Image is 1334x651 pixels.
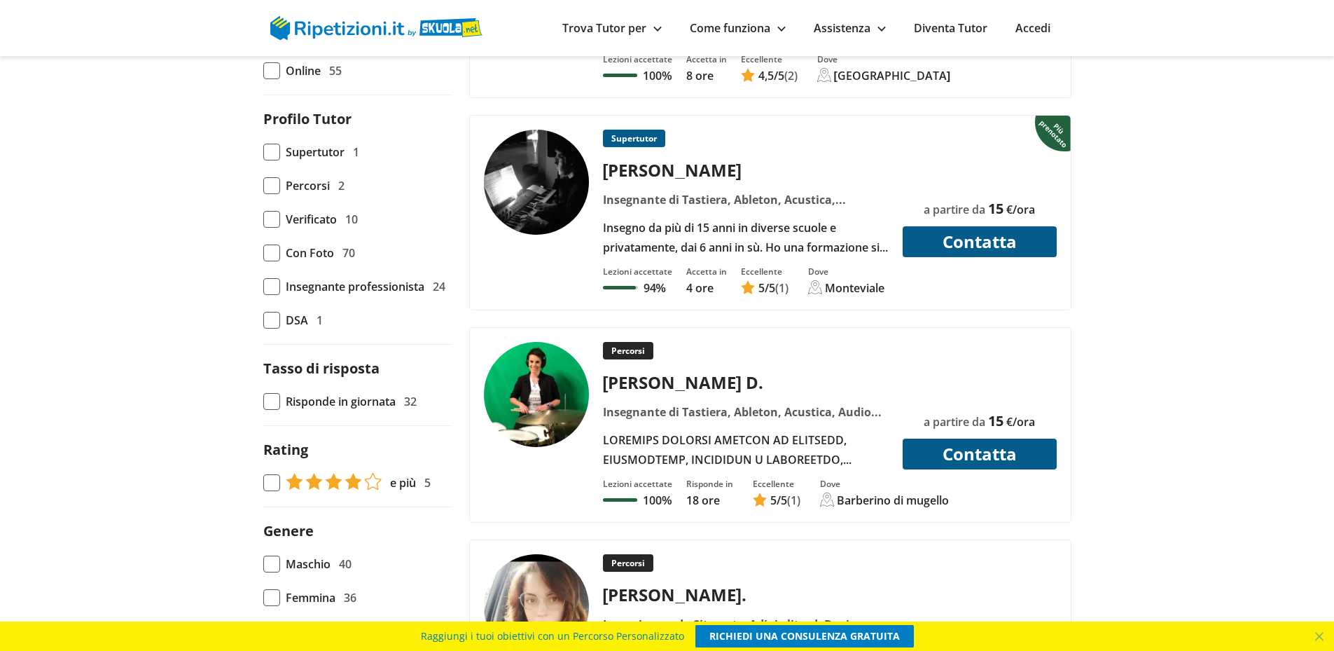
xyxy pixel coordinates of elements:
p: Percorsi [603,342,653,359]
p: 100% [643,68,672,83]
img: tutor a Monteviale - Paolo [484,130,589,235]
p: 4 ore [686,280,727,296]
span: (1) [787,493,800,508]
p: 8 ore [686,68,727,83]
span: 55 [329,61,342,81]
label: Rating [263,440,308,459]
div: Monteviale [825,280,884,296]
span: Femmina [286,588,335,608]
div: LOREMIPS DOLORSI AMETCON AD ELITSEDD, EIUSMODTEMP, INCIDIDUN U LABOREETDO, MAGNAALIQU ENIMADMI, V... [597,430,894,470]
div: Risponde in [686,478,733,490]
div: Dove [820,478,949,490]
p: 100% [643,493,672,508]
a: Accedi [1015,20,1050,36]
div: Insegnante di Tastiera, Ableton, Acustica, Armonia, Basso, Chitarra acustica, Chitarra classica, ... [597,190,894,210]
div: Lezioni accettate [603,53,672,65]
span: a partire da [924,202,985,217]
a: RICHIEDI UNA CONSULENZA GRATUITA [695,625,914,647]
a: 5/5(1) [741,280,788,296]
div: Barberino di mugello [837,493,949,508]
div: Insegnante di Tastiera, Ableton, Acustica, Audio mixing, Avid, Batteria, Dettato ritmico e melodi... [597,402,894,422]
p: 18 ore [686,493,733,508]
span: Percorsi [286,176,330,196]
span: 2 [338,176,345,196]
a: Assistenza [814,20,886,36]
span: (1) [775,280,788,296]
span: Insegnante professionista [286,277,424,296]
span: 36 [344,588,356,608]
span: Verificato [286,210,337,229]
img: tasso di risposta 4+ [286,473,382,490]
a: logo Skuola.net | Ripetizioni.it [270,19,482,34]
span: 5 [758,280,765,296]
div: Loremipsum do Sitametc, Adipi elitsed, Doeiu tempo in utlab etdol, Magna aliqu enimadm, Venia qui... [597,615,894,634]
button: Contatta [903,439,1057,470]
div: [PERSON_NAME] D. [597,371,894,394]
span: /5 [758,68,784,83]
div: Eccellente [753,478,800,490]
label: Genere [263,521,314,540]
span: 5 [770,493,777,508]
span: 10 [345,210,358,229]
div: Eccellente [741,53,798,65]
span: 24 [433,277,445,296]
label: Tasso di risposta [263,359,380,378]
span: Risponde in giornata [286,392,396,411]
span: €/ora [1006,414,1035,430]
span: DSA [286,310,308,330]
a: Come funziona [690,20,786,36]
span: 15 [988,199,1003,218]
div: Eccellente [741,266,788,277]
a: Trova Tutor per [562,20,662,36]
a: Diventa Tutor [914,20,987,36]
div: Dove [817,53,951,65]
div: Accetta in [686,53,727,65]
button: Contatta [903,226,1057,257]
div: Lezioni accettate [603,266,672,277]
span: Supertutor [286,142,345,162]
div: Lezioni accettate [603,478,672,490]
span: a partire da [924,414,985,430]
span: 32 [404,392,417,411]
div: [PERSON_NAME]. [597,583,894,606]
span: 4,5 [758,68,774,83]
img: Piu prenotato [1035,114,1074,152]
p: 94% [644,280,666,296]
div: [GEOGRAPHIC_DATA] [834,68,951,83]
img: tutor a Barberino di Mugello - Marta M. [484,342,589,447]
div: Insegno da più di 15 anni in diverse scuole e privatamente, dai 6 anni in sù. Ho una formazione s... [597,218,894,257]
span: e più [390,473,416,493]
div: [PERSON_NAME] [597,158,894,181]
span: 5 [424,473,431,493]
span: (2) [784,68,798,83]
a: 4,5/5(2) [741,68,798,83]
span: 15 [988,411,1003,430]
span: /5 [770,493,787,508]
p: Supertutor [603,130,665,147]
span: 70 [342,243,355,263]
span: 1 [353,142,359,162]
span: Online [286,61,321,81]
span: /5 [758,280,775,296]
span: Maschio [286,554,331,574]
span: Raggiungi i tuoi obiettivi con un Percorso Personalizzato [421,625,684,647]
div: Dove [808,266,884,277]
div: Accetta in [686,266,727,277]
label: Profilo Tutor [263,109,352,128]
p: Percorsi [603,554,653,572]
a: 5/5(1) [753,493,800,508]
img: logo Skuola.net | Ripetizioni.it [270,16,482,40]
span: €/ora [1006,202,1035,217]
span: 1 [317,310,323,330]
span: 40 [339,554,352,574]
span: Con Foto [286,243,334,263]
